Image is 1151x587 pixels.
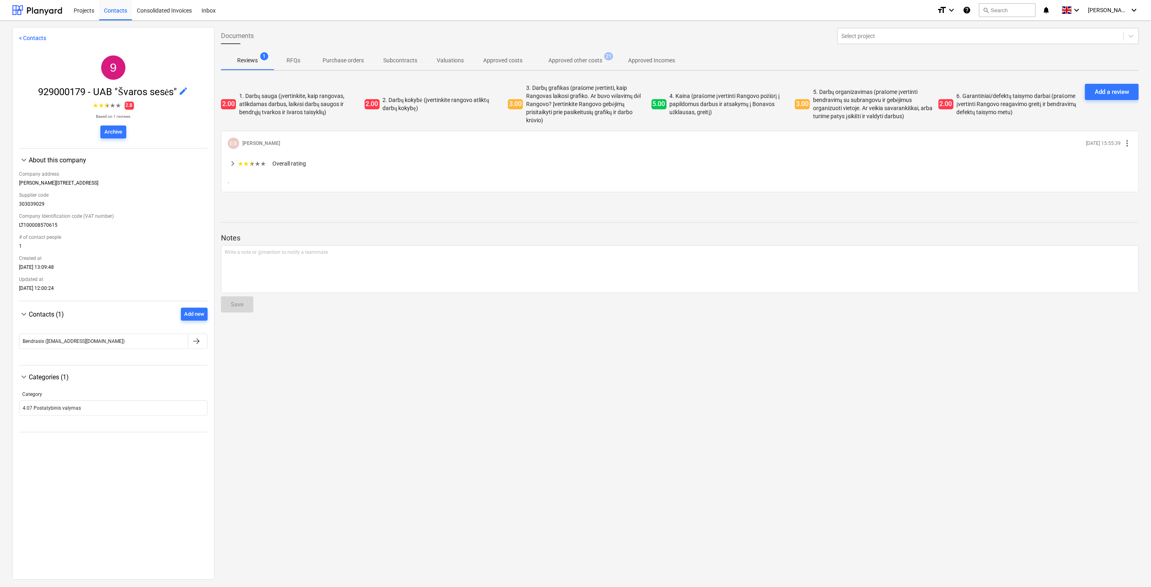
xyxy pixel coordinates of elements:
[29,311,64,318] span: Contacts (1)
[29,156,208,164] div: About this company
[243,160,249,168] span: ★
[1122,138,1132,148] span: more_vert
[670,92,792,116] p: 4. Kaina (prašome įvertinti Rangovo požiūrį į papildomus darbus ir atsakymų į Bonavos užklausas, ...
[110,61,117,74] span: 9
[19,273,208,285] div: Updated at
[228,159,238,168] span: keyboard_arrow_right
[365,99,380,109] span: 2.00
[238,160,243,168] span: ★
[249,160,255,168] span: ★
[110,101,116,111] span: ★
[19,168,208,180] div: Company address
[221,99,236,109] span: 2.00
[947,5,956,15] i: keyboard_arrow_down
[795,99,810,109] span: 3.00
[983,7,989,13] span: search
[19,155,29,165] span: keyboard_arrow_down
[19,201,208,210] div: 303039029
[242,140,280,147] p: [PERSON_NAME]
[19,372,208,382] div: Categories (1)
[19,308,208,321] div: Contacts (1)Add new
[323,56,364,65] p: Purchase orders
[19,252,208,264] div: Created at
[19,231,208,243] div: # of contact people
[19,309,29,319] span: keyboard_arrow_down
[383,96,505,112] p: 2. Darbų kokybė (įvertinkite rangovo atliktų darbų kokybę)
[19,243,208,252] div: 1
[383,56,417,65] p: Subcontracts
[228,159,1132,168] div: ★★★★★Overall rating
[937,5,947,15] i: format_size
[604,52,613,60] span: 21
[284,56,303,65] p: RFQs
[548,56,602,65] p: Approved other costs
[1085,84,1139,100] button: Add a review
[228,138,239,149] div: Egidijus Bražas
[230,140,238,147] span: EB
[19,222,208,231] div: LT100008570615
[1095,87,1129,97] div: Add a review
[1086,140,1121,147] p: [DATE] 15:55:39
[255,160,260,168] span: ★
[1088,7,1128,13] span: [PERSON_NAME]
[38,86,179,98] span: 929000179 - UAB "Švaros sesės"
[1042,5,1050,15] i: notifications
[272,160,306,168] p: Overall rating
[939,99,954,109] span: 2.00
[228,178,1132,185] p: .
[437,56,464,65] p: Valuations
[29,373,208,381] div: Categories (1)
[1072,5,1081,15] i: keyboard_arrow_down
[813,88,935,120] p: 5. Darbų organizavimas (prašome įvertinti bendravimą su subrangovu ir gebėjimus organizuoti vieto...
[652,99,667,109] span: 5.00
[116,101,121,111] span: ★
[23,338,125,344] div: Bendrasis ([EMAIL_ADDRESS][DOMAIN_NAME])
[99,101,104,111] span: ★
[19,285,208,294] div: [DATE] 12:00:24
[1111,548,1151,587] iframe: Chat Widget
[19,189,208,201] div: Supplier code
[260,52,268,60] span: 1
[19,264,208,273] div: [DATE] 13:09:48
[237,56,258,65] p: Reviews
[181,308,208,321] button: Add new
[104,101,110,111] span: ★
[184,310,204,319] div: Add new
[19,210,208,222] div: Company Identification code (VAT number)
[19,382,208,425] div: Categories (1)
[260,160,266,168] span: ★
[19,180,208,189] div: [PERSON_NAME][STREET_ADDRESS]
[957,92,1079,116] p: 6. Garantiniai/defektų taisymo darbai (prašome įvertinti Rangovo reagavimo greitį ir bendravimą d...
[1129,5,1139,15] i: keyboard_arrow_down
[104,128,122,137] div: Archive
[19,155,208,165] div: About this company
[19,321,208,359] div: Contacts (1)Add new
[483,56,522,65] p: Approved costs
[239,92,361,116] p: 1. Darbų sauga (įvertinkite, kaip rangovas, atlikdamas darbus, laikėsi darbų saugos ir bendrųjų t...
[100,125,126,138] button: Archive
[19,372,29,382] span: keyboard_arrow_down
[101,55,125,80] div: 929000179
[526,84,648,124] p: 3. Darbų grafikas (prašome įvertinti, kaip Rangovas laikosi grafiko. Ar buvo vėlavimų dėl Rangovo...
[979,3,1036,17] button: Search
[23,405,81,411] div: 4.07 Postatybinis valymas
[22,391,204,397] div: Category
[221,31,254,41] span: Documents
[93,101,99,111] span: ★
[508,99,523,109] span: 3.00
[179,86,189,96] span: edit
[19,35,46,41] a: < Contacts
[963,5,971,15] i: Knowledge base
[221,233,1139,243] p: Notes
[93,114,134,119] p: Based on 1 reviews
[125,102,134,109] span: 2.8
[19,165,208,294] div: About this company
[628,56,675,65] p: Approved Incomes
